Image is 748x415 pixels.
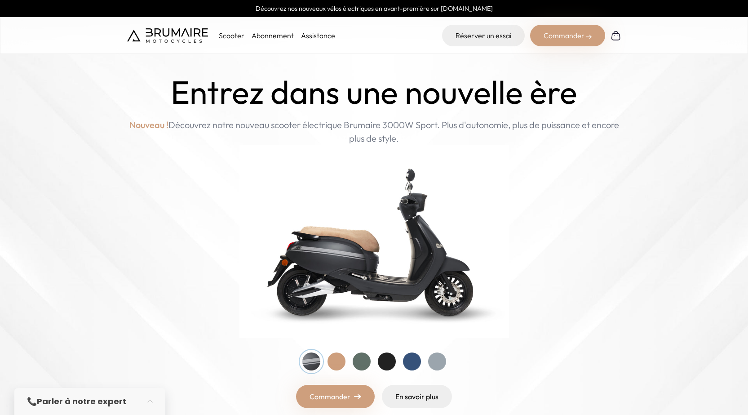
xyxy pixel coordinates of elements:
[611,30,621,41] img: Panier
[252,31,294,40] a: Abonnement
[127,118,621,145] p: Découvrez notre nouveau scooter électrique Brumaire 3000W Sport. Plus d'autonomie, plus de puissa...
[703,373,739,406] iframe: Gorgias live chat messenger
[354,394,361,399] img: right-arrow.png
[442,25,525,46] a: Réserver un essai
[219,30,244,41] p: Scooter
[301,31,335,40] a: Assistance
[171,74,577,111] h1: Entrez dans une nouvelle ère
[586,34,592,40] img: right-arrow-2.png
[530,25,605,46] div: Commander
[296,385,375,408] a: Commander
[129,118,168,132] span: Nouveau !
[382,385,452,408] a: En savoir plus
[127,28,208,43] img: Brumaire Motocycles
